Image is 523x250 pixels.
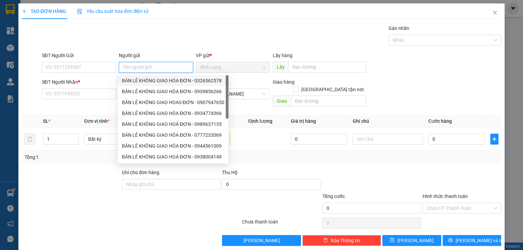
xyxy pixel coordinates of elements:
button: plus [490,134,498,145]
span: Định lượng [248,118,272,124]
div: BÁN LẺ KHÔNG GIAO HOAS ĐƠN - 0907947650 [118,97,228,108]
div: SĐT Người Nhận [42,78,116,86]
img: logo.jpg [3,3,27,27]
div: BÁN LẺ KHÔNG GIAO HÓA ĐƠN - 0934774366 [118,108,228,119]
label: Ghi chú đơn hàng [122,170,159,175]
div: BÁN LẺ KHÔNG GIAO HÓA ĐƠN - 0939856266 [118,86,228,97]
span: Giao [273,96,291,106]
span: environment [3,46,8,50]
div: BÁN LẺ KHÔNG GIAO HOAS ĐƠN - 0907947650 [122,99,224,106]
span: Lấy hàng [273,53,292,58]
span: Lấy [273,62,288,72]
input: Dọc đường [288,62,366,72]
li: [PERSON_NAME] - 0931936768 [3,3,99,29]
div: Tổng: 1 [25,153,202,161]
div: BÁN LẺ KHÔNG GIAO HÓA ĐƠN - 0944561009 [122,142,224,150]
div: BÁN LẺ KHÔNG GIAO HÓA ĐƠN - 0934774366 [122,110,224,117]
label: Hình thức thanh toán [423,194,468,199]
span: Thu Hộ [222,170,238,175]
li: VP Vĩnh Long [3,37,47,44]
div: BÁN LẺ KHÔNG GIAO HÓA ĐƠN - 0939856266 [122,88,224,95]
span: Tổng cước [322,194,345,199]
span: Yêu cầu xuất hóa đơn điện tử [77,9,149,14]
img: icon [77,9,82,14]
div: VP gửi [196,52,270,59]
span: [PERSON_NAME] [397,237,434,244]
div: SĐT Người Gửi [42,52,116,59]
div: BÁN LẺ KHÔNG GIAO HÓA ĐƠN - 0944561009 [118,140,228,151]
input: Ghi Chú [353,134,423,145]
li: VP TP. [PERSON_NAME] [47,37,91,52]
span: Giá trị hàng [291,118,316,124]
span: Bất kỳ [88,134,150,144]
span: delete [323,238,328,243]
span: save [390,238,395,243]
span: TẠO ĐƠN HÀNG [22,9,66,14]
b: 107/1 , Đường 2/9 P1, TP Vĩnh Long [3,45,40,66]
span: close [492,10,498,15]
input: 0 [291,134,347,145]
div: BÁN LẺ KHÔNG GIAO HÓA ĐƠN - 0777233069 [118,130,228,140]
span: SL [43,118,48,124]
span: Vĩnh Long [200,62,266,72]
span: plus [22,9,27,14]
span: [GEOGRAPHIC_DATA] tận nơi [299,86,366,93]
span: Cước hàng [428,118,452,124]
span: Xóa Thông tin [331,237,360,244]
span: Giao hàng [273,79,295,85]
div: BÁN LẺ KHÔNG GIAO HÓA ĐƠN - 0777233069 [122,131,224,139]
button: [PERSON_NAME] [222,235,301,246]
div: BÁN LẺ KHÔNG GIAO HOÁ ĐƠN - 0989637135 [118,119,228,130]
span: plus [491,136,498,142]
div: Người gửi [119,52,193,59]
button: delete [25,134,35,145]
div: Chưa thanh toán [241,218,321,230]
input: Ghi chú đơn hàng [122,179,221,190]
button: printer[PERSON_NAME] và In [443,235,502,246]
div: BÁN LẺ KHÔNG GIAO HÓA ĐƠN - 0326562578 [118,75,228,86]
div: BÁN LẺ KHÔNG GIAO HOÁ ĐƠN - 0938004149 [122,153,224,161]
span: [PERSON_NAME] và In [456,237,503,244]
span: TP. Hồ Chí Minh [200,89,266,99]
span: [PERSON_NAME] [243,237,280,244]
label: Gán nhãn [389,26,409,31]
button: save[PERSON_NAME] [382,235,441,246]
div: BÁN LẺ KHÔNG GIAO HÓA ĐƠN - 0326562578 [122,77,224,84]
span: Đơn vị tính [84,118,110,124]
button: Close [486,3,505,22]
input: Dọc đường [291,96,366,106]
div: BÁN LẺ KHÔNG GIAO HOÁ ĐƠN - 0989637135 [122,120,224,128]
div: BÁN LẺ KHÔNG GIAO HOÁ ĐƠN - 0938004149 [118,151,228,162]
th: Ghi chú [350,115,426,128]
span: printer [448,238,453,243]
button: deleteXóa Thông tin [302,235,381,246]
